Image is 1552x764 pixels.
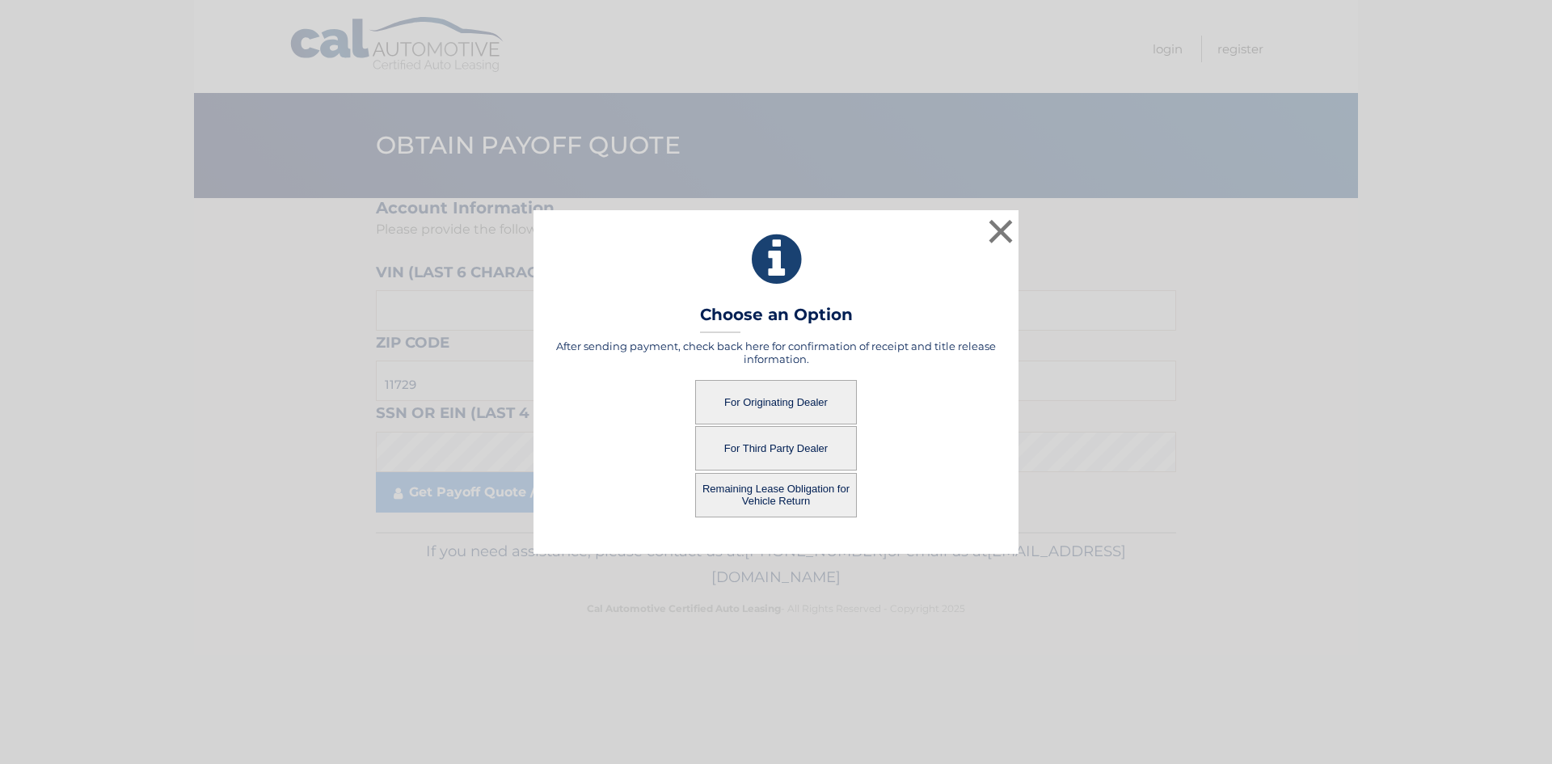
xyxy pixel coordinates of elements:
[695,380,857,424] button: For Originating Dealer
[985,215,1017,247] button: ×
[554,340,998,365] h5: After sending payment, check back here for confirmation of receipt and title release information.
[700,305,853,333] h3: Choose an Option
[695,426,857,471] button: For Third Party Dealer
[695,473,857,517] button: Remaining Lease Obligation for Vehicle Return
